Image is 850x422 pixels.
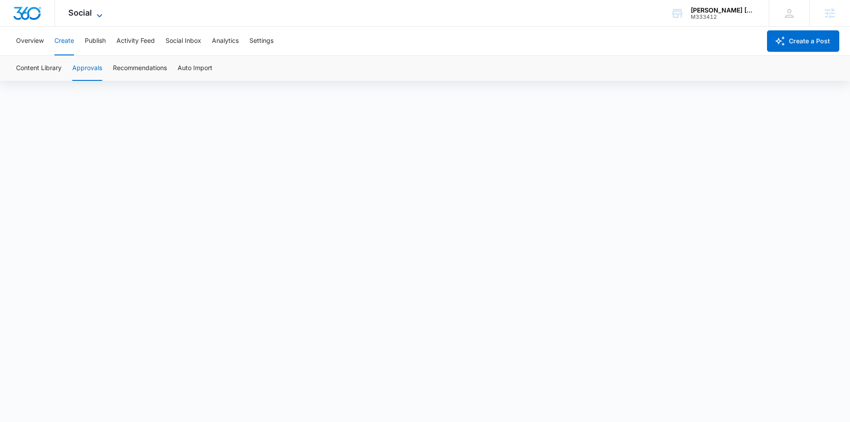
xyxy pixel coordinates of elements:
button: Settings [249,27,274,55]
div: account id [691,14,756,20]
button: Auto Import [178,56,212,81]
button: Create [54,27,74,55]
button: Activity Feed [116,27,155,55]
button: Social Inbox [166,27,201,55]
span: Social [68,8,92,17]
div: account name [691,7,756,14]
button: Content Library [16,56,62,81]
button: Approvals [72,56,102,81]
button: Create a Post [767,30,839,52]
button: Analytics [212,27,239,55]
button: Publish [85,27,106,55]
button: Recommendations [113,56,167,81]
button: Overview [16,27,44,55]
